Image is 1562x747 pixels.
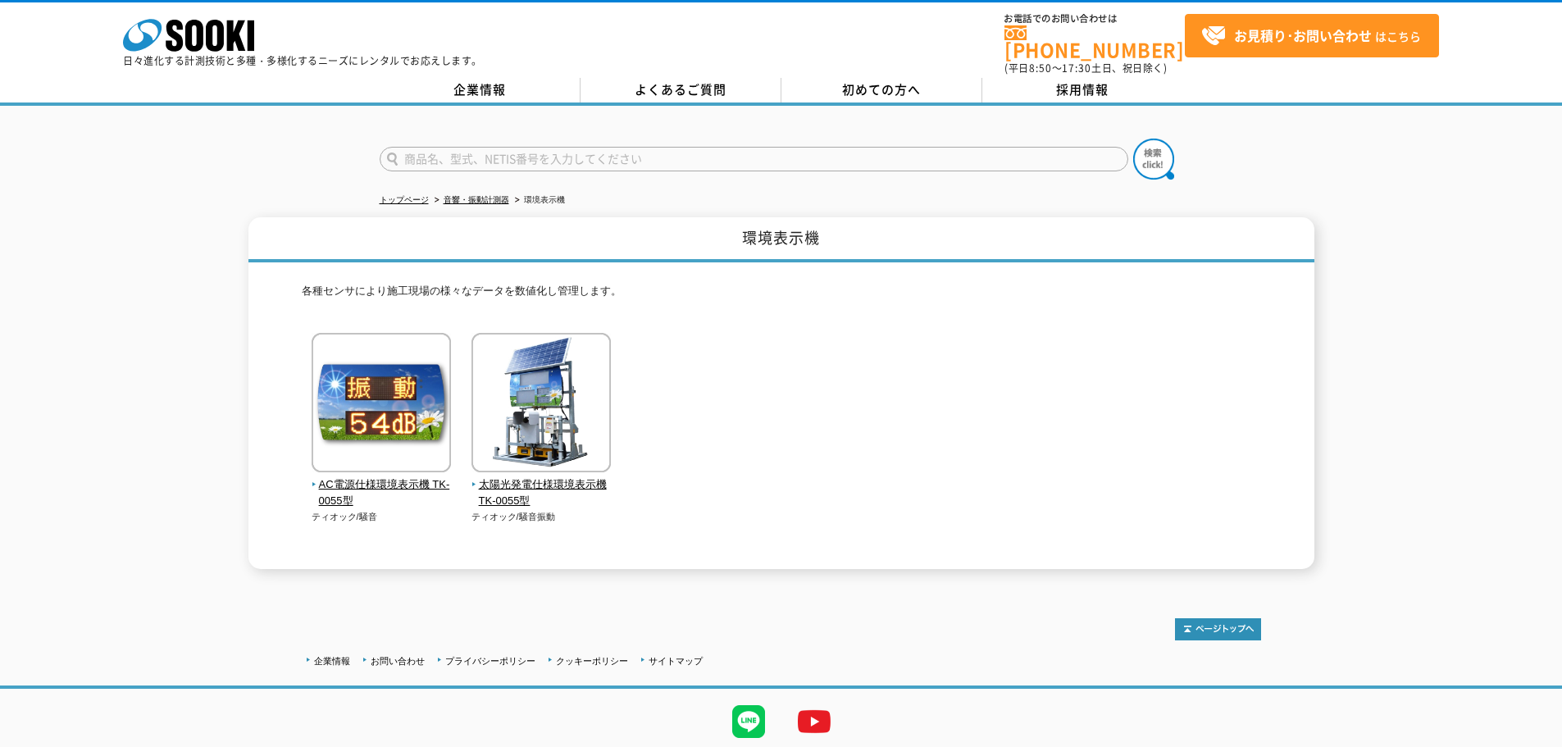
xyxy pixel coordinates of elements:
a: [PHONE_NUMBER] [1004,25,1185,59]
li: 環境表示機 [512,192,565,209]
p: ティオック/騒音 [312,510,452,524]
span: AC電源仕様環境表示機 TK-0055型 [312,476,452,511]
p: ティオック/騒音振動 [471,510,612,524]
span: 17:30 [1062,61,1091,75]
a: AC電源仕様環境表示機 TK-0055型 [312,461,452,510]
h1: 環境表示機 [248,217,1314,262]
span: お電話でのお問い合わせは [1004,14,1185,24]
span: はこちら [1201,24,1421,48]
span: (平日 ～ 土日、祝日除く) [1004,61,1167,75]
a: プライバシーポリシー [445,656,535,666]
img: 太陽光発電仕様環境表示機 TK-0055型 [471,333,611,476]
p: 日々進化する計測技術と多種・多様化するニーズにレンタルでお応えします。 [123,56,482,66]
img: AC電源仕様環境表示機 TK-0055型 [312,333,451,476]
span: 太陽光発電仕様環境表示機 TK-0055型 [471,476,612,511]
a: 音響・振動計測器 [444,195,509,204]
img: btn_search.png [1133,139,1174,180]
a: サイトマップ [649,656,703,666]
a: 採用情報 [982,78,1183,102]
a: お問い合わせ [371,656,425,666]
a: トップページ [380,195,429,204]
p: 各種センサにより施工現場の様々なデータを数値化し管理します。 [302,283,1261,308]
img: トップページへ [1175,618,1261,640]
strong: お見積り･お問い合わせ [1234,25,1372,45]
span: 8:50 [1029,61,1052,75]
input: 商品名、型式、NETIS番号を入力してください [380,147,1128,171]
a: 初めての方へ [781,78,982,102]
a: クッキーポリシー [556,656,628,666]
a: 企業情報 [314,656,350,666]
a: お見積り･お問い合わせはこちら [1185,14,1439,57]
a: 企業情報 [380,78,581,102]
a: 太陽光発電仕様環境表示機 TK-0055型 [471,461,612,510]
a: よくあるご質問 [581,78,781,102]
span: 初めての方へ [842,80,921,98]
